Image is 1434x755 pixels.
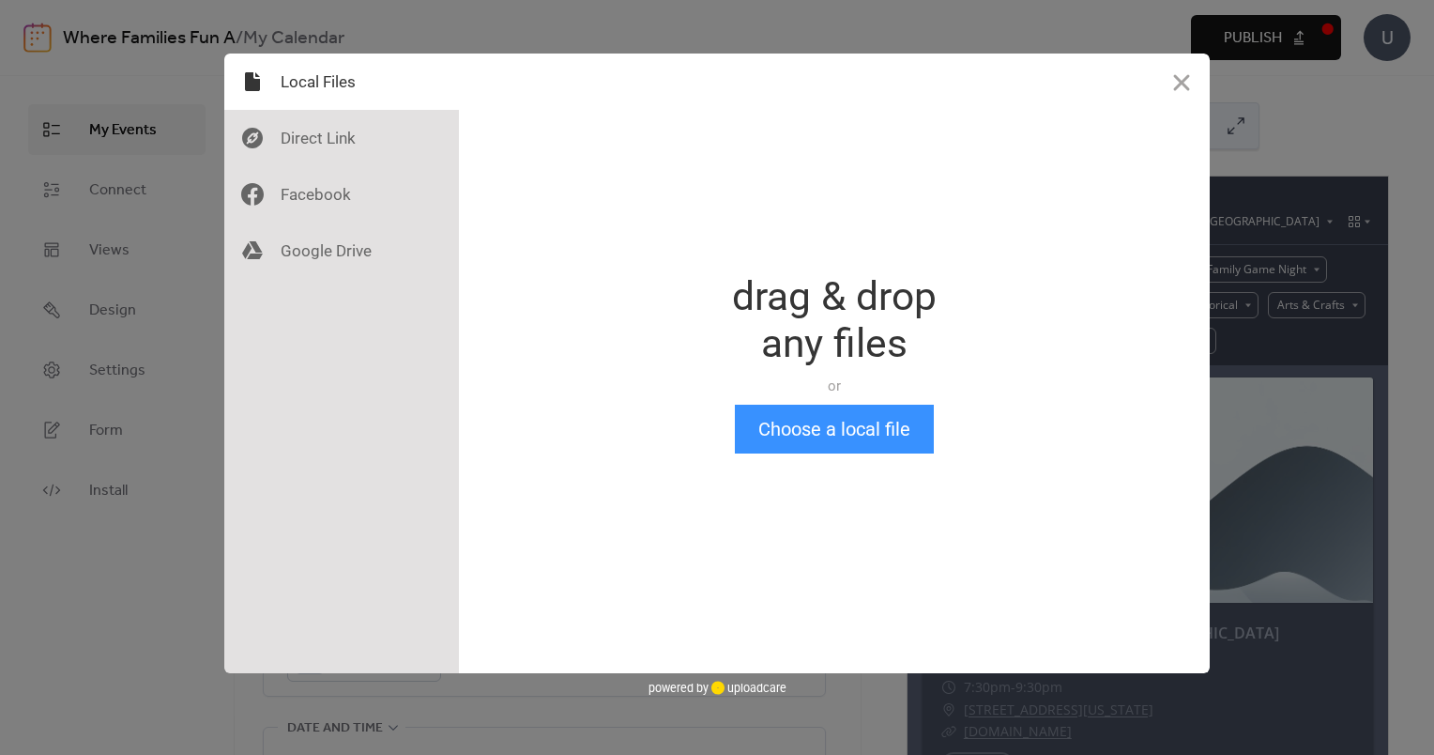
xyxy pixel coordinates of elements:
[224,223,459,279] div: Google Drive
[224,166,459,223] div: Facebook
[648,673,786,701] div: powered by
[732,273,937,367] div: drag & drop any files
[709,681,786,695] a: uploadcare
[224,110,459,166] div: Direct Link
[732,377,937,395] div: or
[1153,54,1210,110] button: Close
[224,54,459,110] div: Local Files
[735,405,934,454] button: Choose a local file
